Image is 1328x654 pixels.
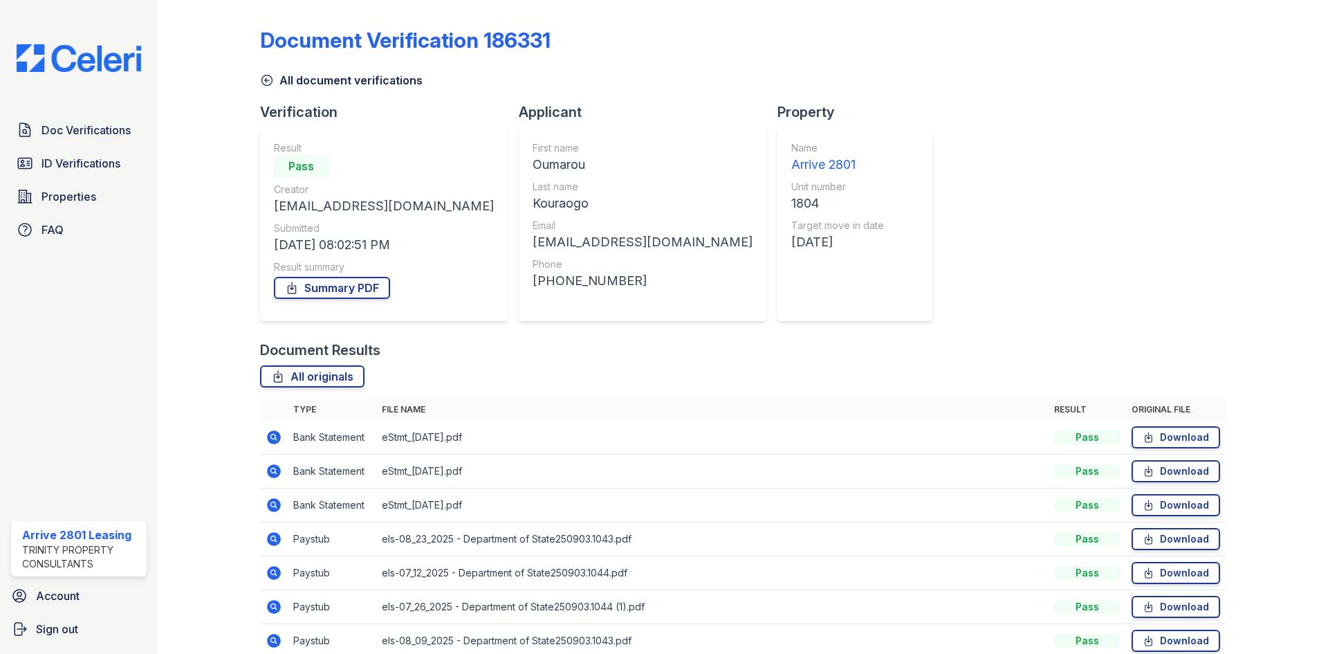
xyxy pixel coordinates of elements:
[376,399,1049,421] th: File name
[1132,528,1220,550] a: Download
[1132,494,1220,516] a: Download
[288,489,376,523] td: Bank Statement
[1270,599,1314,640] iframe: chat widget
[260,28,551,53] div: Document Verification 186331
[1132,460,1220,482] a: Download
[533,233,753,252] div: [EMAIL_ADDRESS][DOMAIN_NAME]
[6,615,152,643] a: Sign out
[41,188,96,205] span: Properties
[1049,399,1126,421] th: Result
[288,399,376,421] th: Type
[274,260,494,274] div: Result summary
[376,421,1049,455] td: eStmt_[DATE].pdf
[1132,596,1220,618] a: Download
[1126,399,1226,421] th: Original file
[533,194,753,213] div: Kouraogo
[777,102,943,122] div: Property
[376,556,1049,590] td: els-07_12_2025 - Department of State250903.1044.pdf
[533,155,753,174] div: Oumarou
[288,556,376,590] td: Paystub
[11,116,147,144] a: Doc Verifications
[1054,464,1120,478] div: Pass
[791,141,884,155] div: Name
[274,277,390,299] a: Summary PDF
[1054,634,1120,648] div: Pass
[11,149,147,177] a: ID Verifications
[791,180,884,194] div: Unit number
[533,219,753,233] div: Email
[274,235,494,255] div: [DATE] 08:02:51 PM
[1054,532,1120,546] div: Pass
[41,155,120,172] span: ID Verifications
[791,155,884,174] div: Arrive 2801
[791,194,884,213] div: 1804
[791,141,884,174] a: Name Arrive 2801
[260,340,380,360] div: Document Results
[36,621,78,637] span: Sign out
[288,455,376,489] td: Bank Statement
[288,590,376,624] td: Paystub
[376,455,1049,489] td: eStmt_[DATE].pdf
[791,233,884,252] div: [DATE]
[260,365,365,388] a: All originals
[41,122,131,138] span: Doc Verifications
[274,183,494,197] div: Creator
[22,543,141,571] div: Trinity Property Consultants
[41,221,64,238] span: FAQ
[791,219,884,233] div: Target move in date
[533,141,753,155] div: First name
[1054,430,1120,444] div: Pass
[288,421,376,455] td: Bank Statement
[533,271,753,291] div: [PHONE_NUMBER]
[11,183,147,210] a: Properties
[6,582,152,610] a: Account
[1054,600,1120,614] div: Pass
[533,257,753,271] div: Phone
[260,102,519,122] div: Verification
[22,527,141,543] div: Arrive 2801 Leasing
[11,216,147,244] a: FAQ
[36,588,80,604] span: Account
[274,221,494,235] div: Submitted
[260,72,423,89] a: All document verifications
[288,523,376,556] td: Paystub
[1132,630,1220,652] a: Download
[1132,426,1220,448] a: Download
[6,44,152,72] img: CE_Logo_Blue-a8612792a0a2168367f1c8372b55b34899dd931a85d93a1a3d3e32e68fde9ad4.png
[533,180,753,194] div: Last name
[376,590,1049,624] td: els-07_26_2025 - Department of State250903.1044 (1).pdf
[1132,562,1220,584] a: Download
[274,197,494,216] div: [EMAIL_ADDRESS][DOMAIN_NAME]
[519,102,777,122] div: Applicant
[274,155,329,177] div: Pass
[1054,566,1120,580] div: Pass
[1054,498,1120,512] div: Pass
[376,489,1049,523] td: eStmt_[DATE].pdf
[376,523,1049,556] td: els-08_23_2025 - Department of State250903.1043.pdf
[274,141,494,155] div: Result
